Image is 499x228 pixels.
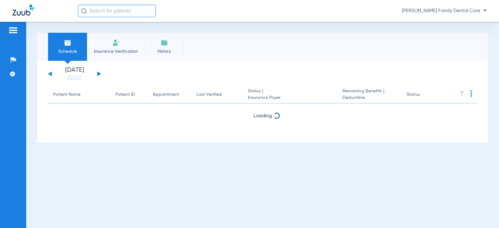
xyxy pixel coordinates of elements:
div: Patient ID [115,91,135,98]
span: Loading [254,114,272,119]
span: Insurance Verification [92,48,140,55]
span: [PERSON_NAME] Family Dental Care [402,8,487,14]
th: Remaining Benefits | [337,86,402,104]
span: Schedule [53,48,82,55]
img: group-dot-blue.svg [470,90,472,97]
div: Last Verified [196,91,222,98]
span: Deductible [342,95,397,101]
img: filter.svg [459,90,465,97]
div: Appointment [153,91,179,98]
div: Last Verified [196,91,238,98]
div: Patient ID [115,91,143,98]
img: Zuub Logo [12,5,34,16]
img: History [161,39,168,46]
li: [DATE] [56,67,93,81]
th: Status | [243,86,337,104]
div: Patient Name [53,91,80,98]
th: Status [402,86,444,104]
div: Patient Name [53,91,105,98]
input: Search for patients [78,5,156,17]
img: hamburger-icon [8,27,18,34]
a: [DATE] [56,75,93,81]
img: Search Icon [81,8,87,14]
img: Manual Insurance Verification [112,39,120,46]
span: History [149,48,179,55]
img: Schedule [64,39,71,46]
div: Appointment [153,91,187,98]
span: Insurance Payer [248,95,332,101]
